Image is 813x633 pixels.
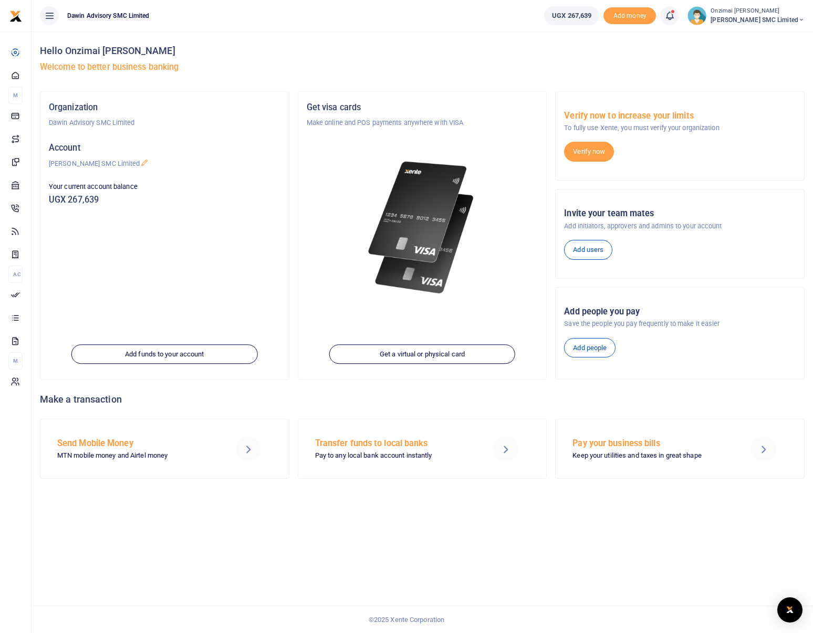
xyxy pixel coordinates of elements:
[57,450,216,461] p: MTN mobile money and Airtel money
[49,143,280,153] h5: Account
[564,123,796,133] p: To fully use Xente, you must verify your organization
[329,344,515,364] a: Get a virtual or physical card
[564,142,614,162] a: Verify now
[364,153,480,302] img: xente-_physical_cards.png
[40,45,805,57] h4: Hello Onzimai [PERSON_NAME]
[552,10,591,21] span: UGX 267,639
[564,240,612,260] a: Add users
[49,118,280,128] p: Dawin Advisory SMC Limited
[572,438,731,449] h5: Pay your business bills
[40,419,289,479] a: Send Mobile Money MTN mobile money and Airtel money
[49,195,280,205] h5: UGX 267,639
[63,11,154,20] span: Dawin Advisory SMC Limited
[540,6,603,25] li: Wallet ballance
[40,62,805,72] h5: Welcome to better business banking
[307,102,538,113] h5: Get visa cards
[298,419,547,479] a: Transfer funds to local banks Pay to any local bank account instantly
[9,10,22,23] img: logo-small
[687,6,805,25] a: profile-user Onzimai [PERSON_NAME] [PERSON_NAME] SMC Limited
[603,7,656,25] span: Add money
[315,450,474,461] p: Pay to any local bank account instantly
[8,87,23,104] li: M
[8,266,23,283] li: Ac
[564,319,796,329] p: Save the people you pay frequently to make it easier
[8,352,23,370] li: M
[307,118,538,128] p: Make online and POS payments anywhere with VISA
[544,6,599,25] a: UGX 267,639
[711,7,805,16] small: Onzimai [PERSON_NAME]
[711,15,805,25] span: [PERSON_NAME] SMC Limited
[71,344,257,364] a: Add funds to your account
[564,221,796,231] p: Add initiators, approvers and admins to your account
[555,419,805,479] a: Pay your business bills Keep your utilities and taxes in great shape
[315,438,474,449] h5: Transfer funds to local banks
[603,7,656,25] li: Toup your wallet
[564,307,796,317] h5: Add people you pay
[49,182,280,192] p: Your current account balance
[564,208,796,219] h5: Invite your team mates
[49,102,280,113] h5: Organization
[564,111,796,121] h5: Verify now to increase your limits
[564,338,616,358] a: Add people
[9,12,22,19] a: logo-small logo-large logo-large
[57,438,216,449] h5: Send Mobile Money
[572,450,731,461] p: Keep your utilities and taxes in great shape
[49,159,280,169] p: [PERSON_NAME] SMC Limited
[603,11,656,19] a: Add money
[777,597,802,623] div: Open Intercom Messenger
[40,394,805,405] h4: Make a transaction
[687,6,706,25] img: profile-user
